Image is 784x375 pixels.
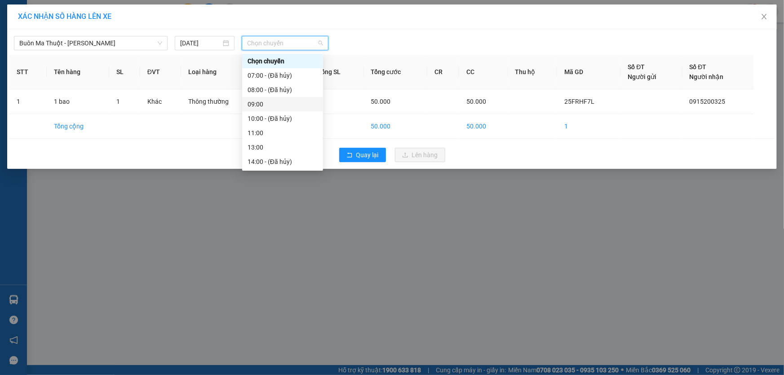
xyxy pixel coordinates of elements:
[310,114,363,139] td: 1
[248,142,318,152] div: 13:00
[346,152,353,159] span: rollback
[181,55,259,89] th: Loại hàng
[140,89,181,114] td: Khác
[140,55,181,89] th: ĐVT
[248,56,318,66] div: Chọn chuyến
[247,36,323,50] span: Chọn chuyến
[248,128,318,138] div: 11:00
[427,55,459,89] th: CR
[459,114,508,139] td: 50.000
[761,13,768,20] span: close
[364,55,427,89] th: Tổng cước
[180,38,221,48] input: 14/08/2025
[18,12,111,21] span: XÁC NHẬN SỐ HÀNG LÊN XE
[628,63,645,71] span: Số ĐT
[564,98,594,105] span: 25FRHF7L
[364,114,427,139] td: 50.000
[47,55,110,89] th: Tên hàng
[248,114,318,124] div: 10:00 - (Đã hủy)
[248,157,318,167] div: 14:00 - (Đã hủy)
[109,55,140,89] th: SL
[557,114,620,139] td: 1
[9,89,47,114] td: 1
[181,89,259,114] td: Thông thường
[628,73,657,80] span: Người gửi
[752,4,777,30] button: Close
[47,89,110,114] td: 1 bao
[690,63,707,71] span: Số ĐT
[356,150,379,160] span: Quay lại
[395,148,445,162] button: uploadLên hàng
[508,55,558,89] th: Thu hộ
[690,98,726,105] span: 0915200325
[371,98,391,105] span: 50.000
[339,148,386,162] button: rollbackQuay lại
[310,55,363,89] th: Tổng SL
[459,55,508,89] th: CC
[248,99,318,109] div: 09:00
[466,98,486,105] span: 50.000
[242,54,323,68] div: Chọn chuyến
[690,73,724,80] span: Người nhận
[248,85,318,95] div: 08:00 - (Đã hủy)
[248,71,318,80] div: 07:00 - (Đã hủy)
[9,55,47,89] th: STT
[47,114,110,139] td: Tổng cộng
[116,98,120,105] span: 1
[557,55,620,89] th: Mã GD
[19,36,162,50] span: Buôn Ma Thuột - Đak Mil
